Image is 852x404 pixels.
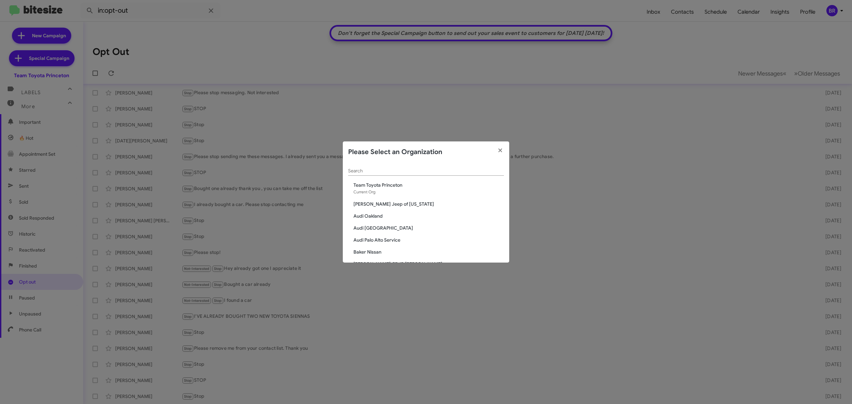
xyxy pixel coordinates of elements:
span: Current Org [353,189,375,194]
span: Audi Oakland [353,213,504,219]
span: Audi [GEOGRAPHIC_DATA] [353,225,504,231]
span: [PERSON_NAME] CDJR [PERSON_NAME] [353,261,504,267]
span: Team Toyota Princeton [353,182,504,188]
span: Audi Palo Alto Service [353,237,504,243]
span: [PERSON_NAME] Jeep of [US_STATE] [353,201,504,207]
span: Baker Nissan [353,249,504,255]
h2: Please Select an Organization [348,147,442,157]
